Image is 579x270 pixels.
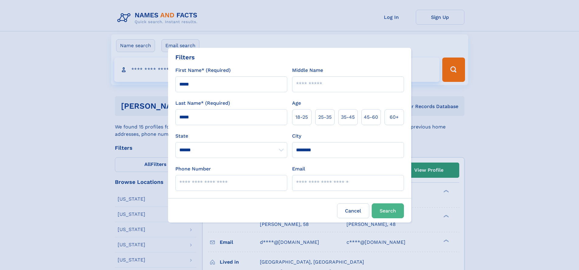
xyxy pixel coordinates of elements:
[292,165,305,173] label: Email
[372,203,404,218] button: Search
[390,114,399,121] span: 60+
[337,203,369,218] label: Cancel
[175,165,211,173] label: Phone Number
[175,67,231,74] label: First Name* (Required)
[364,114,378,121] span: 45‑60
[341,114,355,121] span: 35‑45
[295,114,308,121] span: 18‑25
[318,114,332,121] span: 25‑35
[175,53,195,62] div: Filters
[292,100,301,107] label: Age
[175,100,230,107] label: Last Name* (Required)
[292,67,323,74] label: Middle Name
[292,132,301,140] label: City
[175,132,287,140] label: State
